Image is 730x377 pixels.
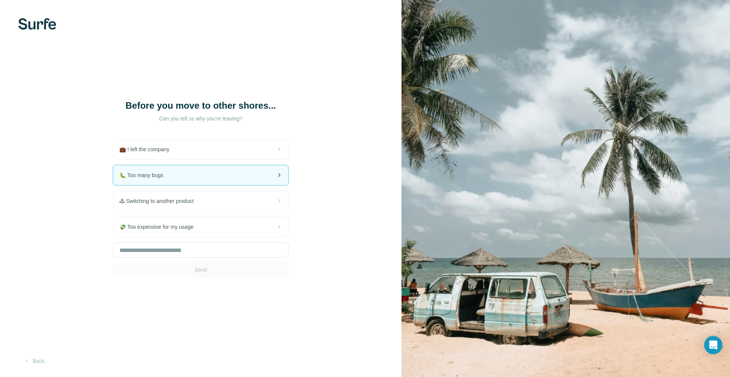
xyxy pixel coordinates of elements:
[125,100,277,112] h1: Before you move to other shores...
[119,146,175,153] span: 💼 I left the company
[119,223,200,231] span: 💸 Too expensive for my usage
[704,336,722,354] div: Open Intercom Messenger
[18,18,56,30] img: Surfe's logo
[125,115,277,122] p: Can you tell us why you're leaving?
[119,171,170,179] span: 🐛 Too many bugs
[119,197,200,205] span: 🕹 Switching to another product
[18,354,50,368] button: Back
